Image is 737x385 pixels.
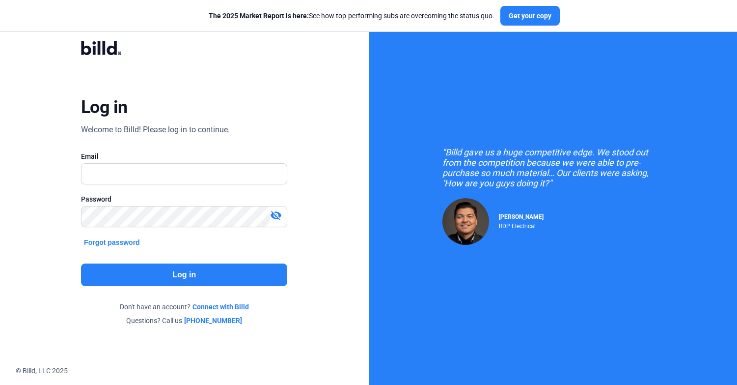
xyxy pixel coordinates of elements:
[184,316,242,326] a: [PHONE_NUMBER]
[270,209,282,221] mat-icon: visibility_off
[81,194,287,204] div: Password
[209,11,494,21] div: See how top-performing subs are overcoming the status quo.
[81,316,287,326] div: Questions? Call us
[209,12,309,20] span: The 2025 Market Report is here:
[81,124,230,136] div: Welcome to Billd! Please log in to continue.
[499,220,544,230] div: RDP Electrical
[442,198,489,245] img: Raul Pacheco
[81,302,287,312] div: Don't have an account?
[81,264,287,286] button: Log in
[81,96,128,118] div: Log in
[500,6,560,26] button: Get your copy
[81,151,287,161] div: Email
[442,147,663,188] div: "Billd gave us a huge competitive edge. We stood out from the competition because we were able to...
[192,302,249,312] a: Connect with Billd
[499,213,544,220] span: [PERSON_NAME]
[81,237,143,248] button: Forgot password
